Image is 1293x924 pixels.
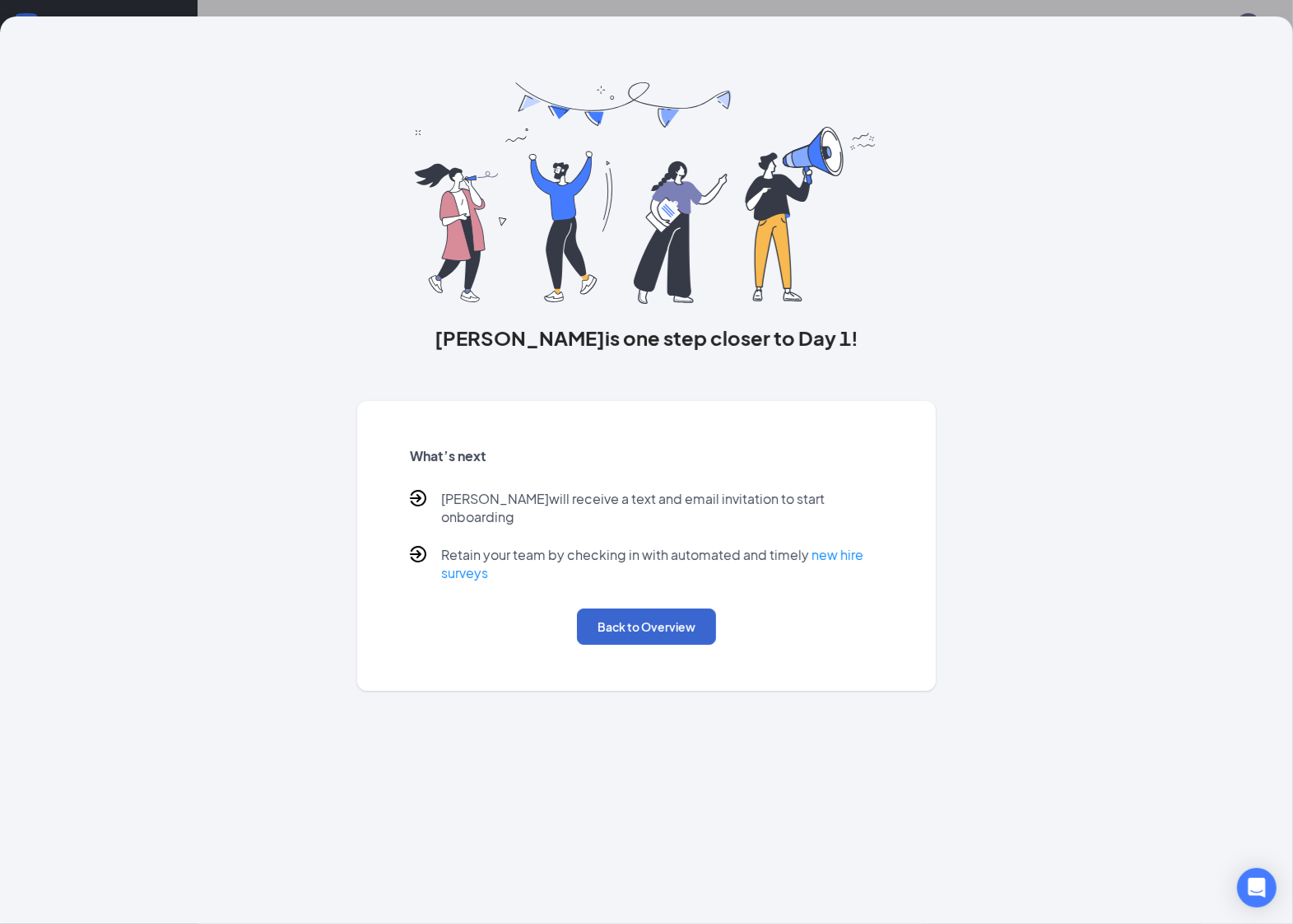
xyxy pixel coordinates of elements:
[441,546,863,581] a: new hire surveys
[410,447,884,465] h5: What’s next
[415,82,878,304] img: you are all set
[441,546,884,582] p: Retain your team by checking in with automated and timely
[441,490,884,526] p: [PERSON_NAME] will receive a text and email invitation to start onboarding
[357,324,937,352] h3: [PERSON_NAME] is one step closer to Day 1!
[1237,868,1277,908] div: Open Intercom Messenger
[577,609,716,645] button: Back to Overview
